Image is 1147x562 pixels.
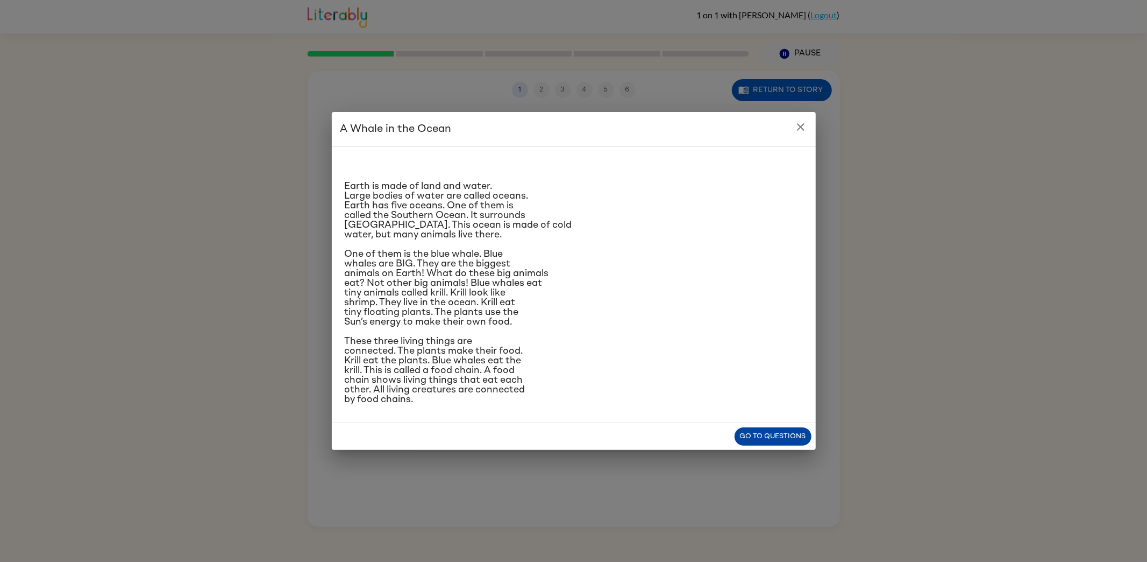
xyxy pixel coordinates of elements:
h2: A Whale in the Ocean [332,112,816,146]
button: close [790,116,811,138]
span: These three living things are connected. The plants make their food. Krill eat the plants. Blue w... [345,336,525,404]
span: Earth is made of land and water. Large bodies of water are called oceans. Earth has five oceans. ... [345,181,572,240]
span: One of them is the blue whale. Blue whales are BIG. They are the biggest animals on Earth! What d... [345,249,549,327]
button: Go to questions [735,427,811,446]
